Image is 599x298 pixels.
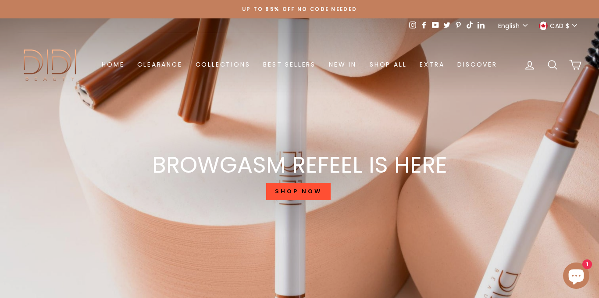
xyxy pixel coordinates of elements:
[152,153,447,176] div: BROWGASM REFEEL IS HERE
[560,263,592,291] inbox-online-store-chat: Shopify online store chat
[95,57,131,73] a: Home
[550,21,569,31] span: CAD $
[257,57,322,73] a: Best Sellers
[363,57,413,73] a: Shop All
[413,57,451,73] a: Extra
[322,57,363,73] a: New in
[18,46,83,83] img: Didi Beauty Co.
[266,183,330,200] a: SHOP NOW
[95,57,503,73] ul: Primary
[496,18,532,33] button: English
[451,57,503,73] a: Discover
[189,57,257,73] a: Collections
[498,21,520,31] span: English
[242,6,357,13] span: Up to 85% off NO CODE NEEDED
[536,18,581,33] button: CAD $
[131,57,189,73] a: Clearance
